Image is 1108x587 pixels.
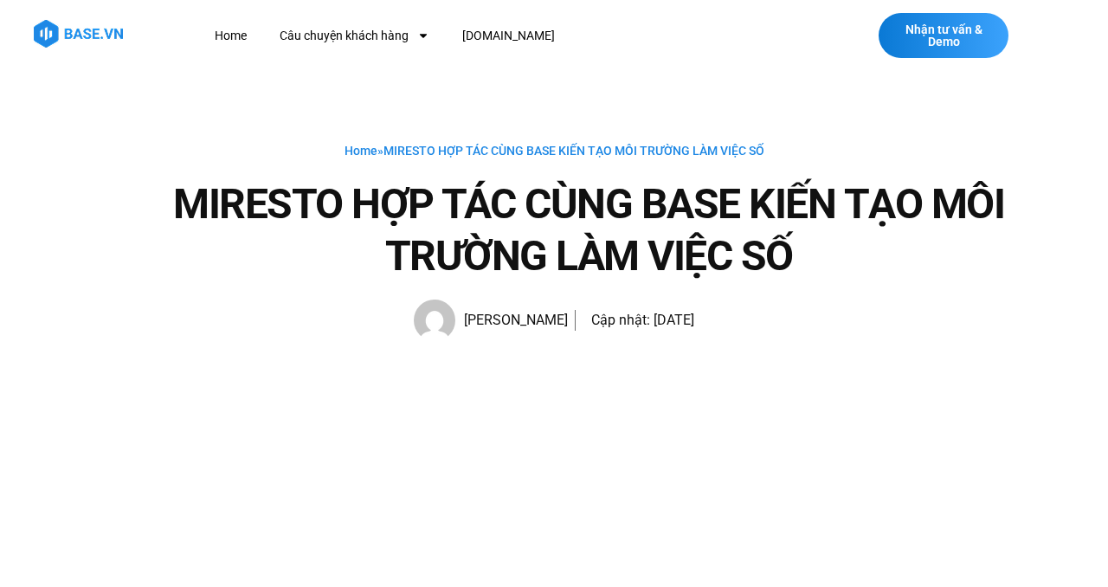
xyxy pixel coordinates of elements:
[414,300,455,341] img: Picture of Hạnh Hoàng
[879,13,1008,58] a: Nhận tư vấn & Demo
[345,144,764,158] span: »
[449,20,568,52] a: [DOMAIN_NAME]
[654,312,694,328] time: [DATE]
[202,20,260,52] a: Home
[202,20,790,52] nav: Menu
[591,312,650,328] span: Cập nhật:
[896,23,991,48] span: Nhận tư vấn & Demo
[267,20,442,52] a: Câu chuyện khách hàng
[414,300,568,341] a: Picture of Hạnh Hoàng [PERSON_NAME]
[383,144,764,158] span: MIRESTO HỢP TÁC CÙNG BASE KIẾN TẠO MÔI TRƯỜNG LÀM VIỆC SỐ
[455,308,568,332] span: [PERSON_NAME]
[345,144,377,158] a: Home
[138,178,1039,282] h1: MIRESTO HỢP TÁC CÙNG BASE KIẾN TẠO MÔI TRƯỜNG LÀM VIỆC SỐ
